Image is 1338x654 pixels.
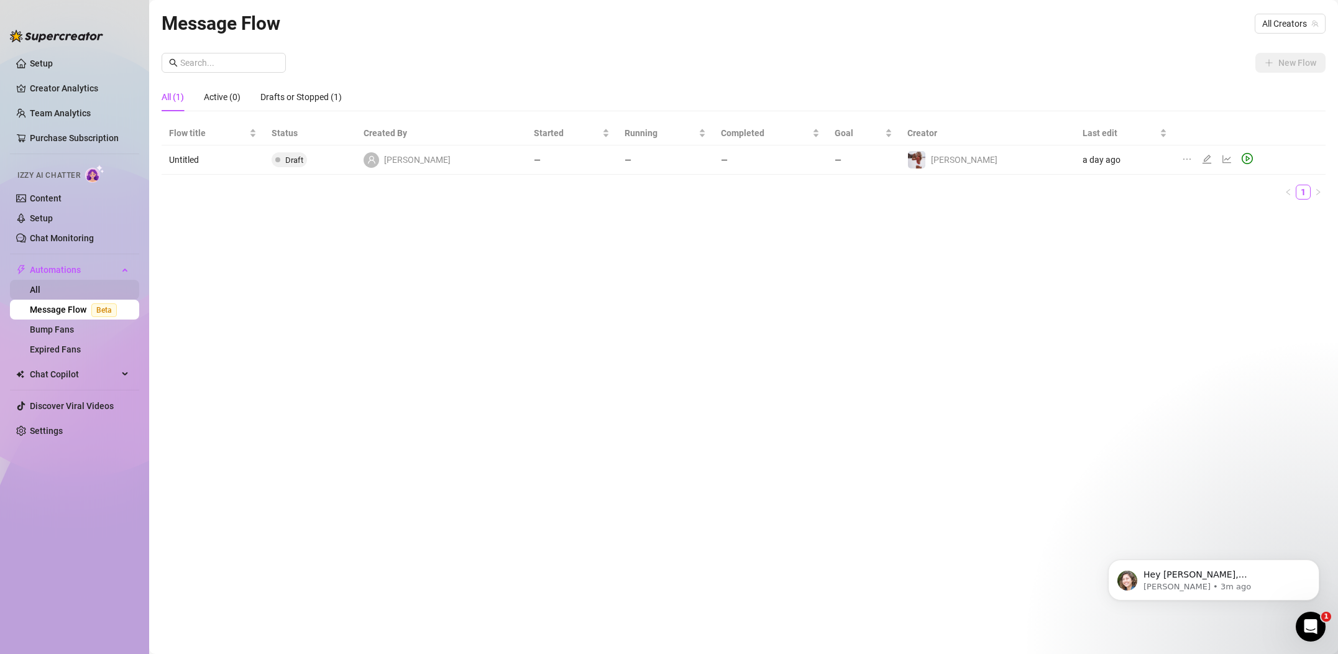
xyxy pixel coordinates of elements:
span: Chat Copilot [30,364,118,384]
span: Running [625,126,696,140]
li: 1 [1296,185,1311,200]
span: team [1311,20,1319,27]
a: Bump Fans [30,325,74,334]
td: a day ago [1075,145,1175,175]
span: Goal [835,126,882,140]
span: [PERSON_NAME] [384,153,451,167]
span: right [1314,188,1322,196]
span: Draft [285,155,303,165]
div: Drafts or Stopped (1) [260,90,342,104]
button: New Flow [1255,53,1326,73]
span: search [169,58,178,67]
th: Created By [356,121,526,145]
span: All Creators [1262,14,1318,33]
iframe: Intercom live chat [1296,612,1326,642]
span: Beta [91,303,117,317]
a: Creator Analytics [30,78,129,98]
th: Status [264,121,356,145]
a: Setup [30,213,53,223]
button: left [1281,185,1296,200]
span: line-chart [1222,154,1232,164]
td: — [617,145,713,175]
span: edit [1202,154,1212,164]
img: logo-BBDzfeDw.svg [10,30,103,42]
th: Completed [713,121,827,145]
span: [PERSON_NAME] [931,155,997,165]
th: Last edit [1075,121,1175,145]
th: Creator [900,121,1075,145]
img: ashley [908,151,925,168]
a: Setup [30,58,53,68]
th: Goal [827,121,900,145]
article: Message Flow [162,9,280,38]
a: Chat Monitoring [30,233,94,243]
span: Started [534,126,600,140]
button: right [1311,185,1326,200]
iframe: Intercom notifications message [1089,533,1338,620]
a: All [30,285,40,295]
th: Running [617,121,713,145]
li: Next Page [1311,185,1326,200]
span: Automations [30,260,118,280]
td: Untitled [162,145,264,175]
span: user [367,155,376,164]
li: Previous Page [1281,185,1296,200]
span: Completed [721,126,810,140]
th: Started [526,121,618,145]
a: Purchase Subscription [30,128,129,148]
a: Discover Viral Videos [30,401,114,411]
img: AI Chatter [85,165,104,183]
span: left [1285,188,1292,196]
a: Settings [30,426,63,436]
td: — [713,145,827,175]
span: play-circle [1242,153,1253,164]
a: Expired Fans [30,344,81,354]
td: — [827,145,900,175]
a: Content [30,193,62,203]
span: Last edit [1083,126,1157,140]
a: Team Analytics [30,108,91,118]
span: Flow title [169,126,247,140]
td: — [526,145,618,175]
span: Izzy AI Chatter [17,170,80,182]
div: All (1) [162,90,184,104]
a: Message FlowBeta [30,305,122,315]
span: 1 [1321,612,1331,622]
span: thunderbolt [16,265,26,275]
th: Flow title [162,121,264,145]
input: Search... [180,56,278,70]
div: Active (0) [204,90,241,104]
img: Chat Copilot [16,370,24,379]
a: 1 [1296,185,1310,199]
span: ellipsis [1182,154,1192,164]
